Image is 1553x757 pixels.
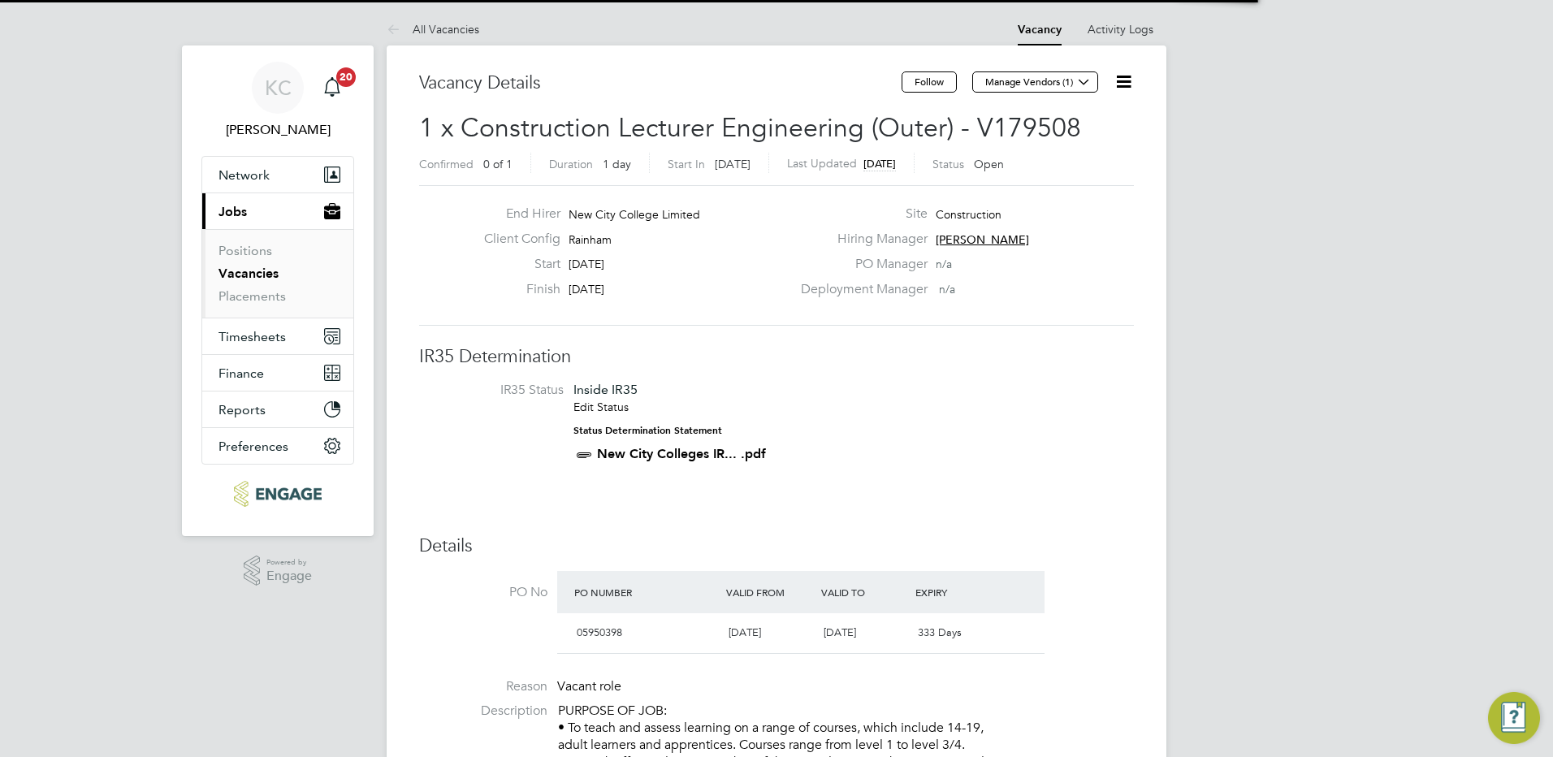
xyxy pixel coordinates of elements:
label: Start In [668,157,705,171]
label: PO No [419,584,547,601]
button: Finance [202,355,353,391]
a: Placements [218,288,286,304]
span: Rainham [569,232,612,247]
span: Kerry Cattle [201,120,354,140]
label: Last Updated [787,156,857,171]
button: Engage Resource Center [1488,692,1540,744]
span: Timesheets [218,329,286,344]
a: KC[PERSON_NAME] [201,62,354,140]
a: Activity Logs [1088,22,1153,37]
h3: Vacancy Details [419,71,902,95]
a: Positions [218,243,272,258]
span: 1 day [603,157,631,171]
span: Reports [218,402,266,417]
a: Vacancy [1018,23,1062,37]
span: Vacant role [557,678,621,694]
label: Status [932,157,964,171]
label: Site [791,205,928,223]
button: Reports [202,391,353,427]
a: Go to home page [201,481,354,507]
span: [DATE] [824,625,856,639]
div: Expiry [911,577,1006,607]
button: Network [202,157,353,192]
nav: Main navigation [182,45,374,536]
span: [PERSON_NAME] [936,232,1029,247]
span: n/a [936,257,952,271]
span: New City College Limited [569,207,700,222]
label: Duration [549,157,593,171]
button: Preferences [202,428,353,464]
label: Hiring Manager [791,231,928,248]
span: [DATE] [729,625,761,639]
span: [DATE] [569,282,604,296]
span: Jobs [218,204,247,219]
label: Start [471,256,560,273]
label: IR35 Status [435,382,564,399]
span: Construction [936,207,1001,222]
span: Engage [266,569,312,583]
button: Jobs [202,193,353,229]
button: Timesheets [202,318,353,354]
button: Manage Vendors (1) [972,71,1098,93]
label: Client Config [471,231,560,248]
span: KC [265,77,292,98]
span: [DATE] [715,157,751,171]
span: Preferences [218,439,288,454]
span: 0 of 1 [483,157,513,171]
span: Finance [218,366,264,381]
label: PO Manager [791,256,928,273]
span: [DATE] [569,257,604,271]
a: New City Colleges IR... .pdf [597,446,766,461]
span: Inside IR35 [573,382,638,397]
label: Deployment Manager [791,281,928,298]
h3: Details [419,534,1134,558]
strong: Status Determination Statement [573,425,722,436]
span: Open [974,157,1004,171]
span: 05950398 [577,625,622,639]
h3: IR35 Determination [419,345,1134,369]
span: 333 Days [918,625,962,639]
label: Description [419,703,547,720]
label: Reason [419,678,547,695]
div: PO Number [570,577,722,607]
a: 20 [316,62,348,114]
span: 20 [336,67,356,87]
a: Vacancies [218,266,279,281]
a: All Vacancies [387,22,479,37]
img: ncclondon-logo-retina.png [234,481,321,507]
div: Valid From [722,577,817,607]
label: Confirmed [419,157,474,171]
span: 1 x Construction Lecturer Engineering (Outer) - V179508 [419,112,1081,144]
a: Edit Status [573,400,629,414]
div: Valid To [817,577,912,607]
span: [DATE] [863,157,896,171]
span: Powered by [266,556,312,569]
a: Powered byEngage [244,556,313,586]
span: Network [218,167,270,183]
label: End Hirer [471,205,560,223]
button: Follow [902,71,957,93]
label: Finish [471,281,560,298]
div: Jobs [202,229,353,318]
span: n/a [939,282,955,296]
